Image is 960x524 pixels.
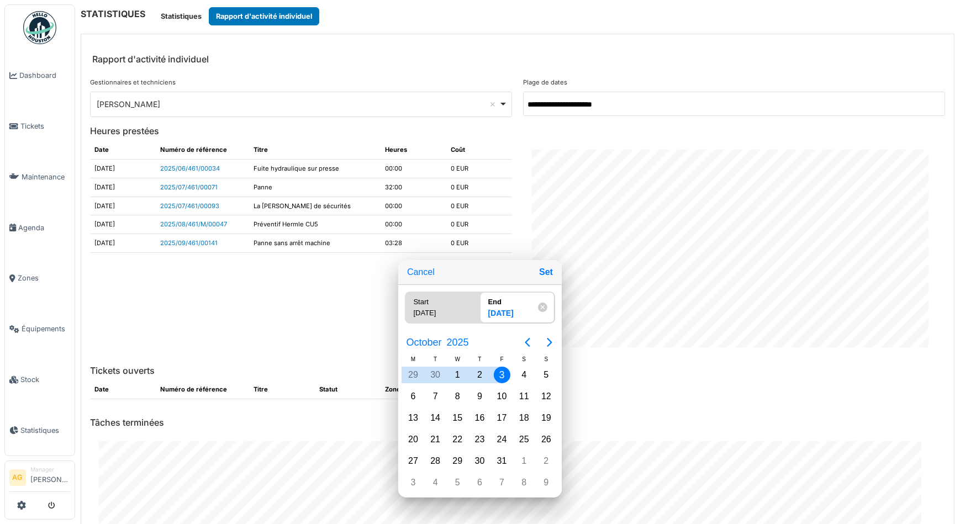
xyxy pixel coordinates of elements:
div: T [468,354,490,364]
div: F [491,354,513,364]
div: S [535,354,557,364]
div: Monday, October 27, 2025 [405,453,421,469]
button: Set [535,262,557,282]
div: Saturday, October 25, 2025 [516,431,532,448]
div: Monday, October 13, 2025 [405,410,421,426]
div: Monday, October 6, 2025 [405,388,421,405]
div: Friday, October 24, 2025 [494,431,510,448]
button: Cancel [403,262,439,282]
div: Friday, October 31, 2025 [494,453,510,469]
div: [DATE] [409,308,466,323]
div: Thursday, October 2, 2025 [471,367,488,383]
div: Sunday, October 12, 2025 [538,388,555,405]
div: Tuesday, November 4, 2025 [427,474,444,491]
button: Next page [539,331,561,353]
div: Tuesday, October 14, 2025 [427,410,444,426]
div: Tuesday, October 21, 2025 [427,431,444,448]
div: Tuesday, October 7, 2025 [427,388,444,405]
div: Monday, November 3, 2025 [405,474,421,491]
div: Tuesday, October 28, 2025 [427,453,444,469]
div: Sunday, October 5, 2025 [538,367,555,383]
div: Saturday, October 18, 2025 [516,410,532,426]
div: T [424,354,446,364]
div: Sunday, October 19, 2025 [538,410,555,426]
div: Wednesday, November 5, 2025 [449,474,466,491]
div: Tuesday, September 30, 2025 [427,367,444,383]
div: Sunday, November 9, 2025 [538,474,555,491]
div: Saturday, October 11, 2025 [516,388,532,405]
div: M [402,354,424,364]
div: Saturday, October 4, 2025 [516,367,532,383]
div: Thursday, October 30, 2025 [471,453,488,469]
button: Previous page [516,331,539,353]
div: Saturday, November 1, 2025 [516,453,532,469]
div: Thursday, November 6, 2025 [471,474,488,491]
div: Saturday, November 8, 2025 [516,474,532,491]
div: Wednesday, October 15, 2025 [449,410,466,426]
div: Sunday, October 26, 2025 [538,431,555,448]
span: October [404,332,444,352]
div: Thursday, October 23, 2025 [471,431,488,448]
div: Monday, September 29, 2025 [405,367,421,383]
button: October2025 [399,332,476,352]
div: Thursday, October 16, 2025 [471,410,488,426]
div: Monday, October 20, 2025 [405,431,421,448]
div: Thursday, October 9, 2025 [471,388,488,405]
div: End [484,292,540,308]
div: Friday, October 10, 2025 [494,388,510,405]
div: W [446,354,468,364]
div: Wednesday, October 29, 2025 [449,453,466,469]
div: Wednesday, October 22, 2025 [449,431,466,448]
div: [DATE] [484,308,540,323]
div: Friday, October 17, 2025 [494,410,510,426]
div: S [513,354,535,364]
div: Sunday, November 2, 2025 [538,453,555,469]
div: Start [409,292,466,308]
div: Wednesday, October 1, 2025 [449,367,466,383]
div: Today, Friday, October 3, 2025 [494,367,510,383]
div: Friday, November 7, 2025 [494,474,510,491]
span: 2025 [444,332,471,352]
div: Wednesday, October 8, 2025 [449,388,466,405]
